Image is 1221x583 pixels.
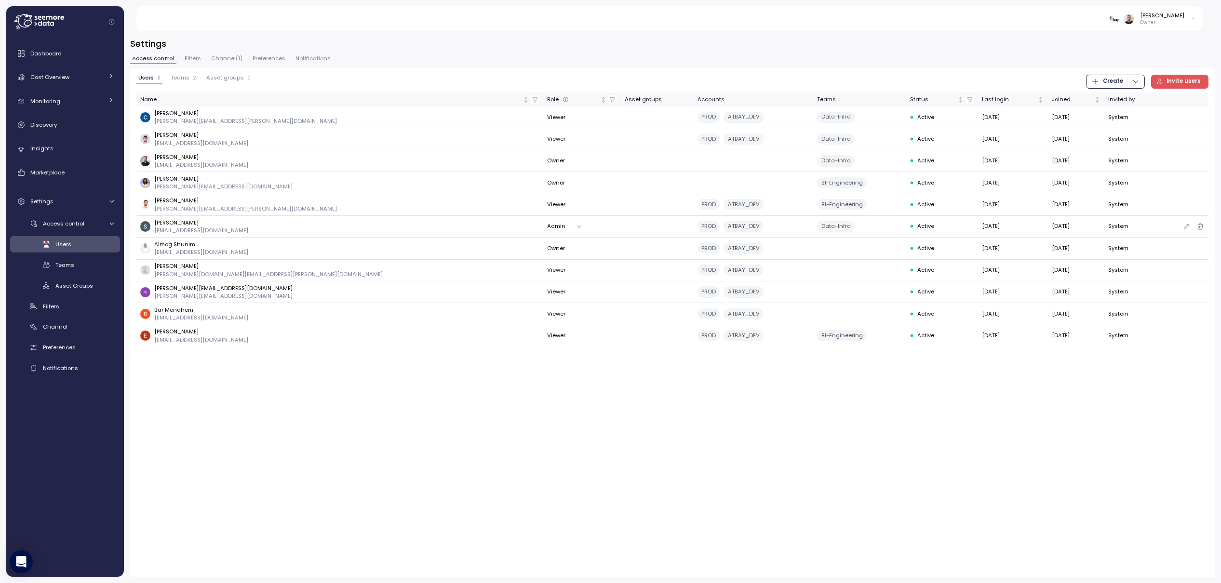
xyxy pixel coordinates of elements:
th: JoinedNot sorted [1048,93,1104,106]
span: Active [917,157,934,165]
span: Active [917,113,934,122]
p: [PERSON_NAME] [154,197,337,204]
p: 2 [193,75,196,81]
p: 0 [247,75,251,81]
td: System [1104,194,1160,216]
td: Viewer [543,303,621,325]
div: [EMAIL_ADDRESS][DOMAIN_NAME] [154,336,248,344]
td: [DATE] [1048,172,1104,194]
div: [EMAIL_ADDRESS][DOMAIN_NAME] [154,139,248,147]
div: Last login [982,95,1036,104]
div: PROD [698,308,720,319]
td: System [1104,260,1160,281]
div: [PERSON_NAME][EMAIL_ADDRESS][PERSON_NAME][DOMAIN_NAME] [154,117,337,125]
span: Active [917,222,934,231]
div: Asset groups [625,95,690,104]
td: Owner [543,238,621,259]
td: [DATE] [1048,260,1104,281]
div: Data-Infra [817,112,854,123]
p: [PERSON_NAME] [154,262,383,270]
span: Access control [43,220,84,227]
a: Asset Groups [10,278,120,293]
div: [PERSON_NAME] [1140,12,1184,19]
td: [DATE] [1048,216,1104,238]
div: ATBAY_DEV [724,330,763,341]
td: Owner [543,172,621,194]
img: ACg8ocLVogLlGOeXPyE-AUjhDN0qRA4xU-NpQiJTNRDAeMoRqGlsyA=s96-c [140,265,150,275]
div: Not sorted [1037,96,1044,103]
span: Filters [43,303,59,310]
h3: Settings [130,38,1215,50]
p: Owner [1140,19,1184,26]
div: Name [140,95,521,104]
div: ATBAY_DEV [724,243,763,254]
button: Create [1086,75,1144,89]
span: Active [917,331,934,340]
div: [EMAIL_ADDRESS][DOMAIN_NAME] [154,248,248,256]
div: Accounts [698,95,809,104]
td: [DATE] [978,172,1048,194]
td: System [1104,216,1160,238]
div: Data-Infra [817,133,854,145]
span: Notifications [295,56,331,61]
span: Active [917,200,934,209]
button: Collapse navigation [106,18,118,26]
p: [PERSON_NAME] [154,175,293,183]
td: Viewer [543,260,621,281]
img: ACg8ocJtbNQ2xYYdENGiCDK5oK5Jv6x6Bz-pbq9vPel7UhB3DUFKEZM=s96-c [140,156,150,166]
td: [DATE] [1048,281,1104,303]
td: [DATE] [978,194,1048,216]
div: Not sorted [1094,96,1100,103]
span: Dashboard [30,50,62,57]
span: Asset groups [206,75,243,80]
div: PROD [698,286,720,297]
div: ATBAY_DEV [724,308,763,319]
a: Users [10,236,120,252]
p: Bar Menahem [154,306,248,314]
span: Users [55,240,71,248]
span: Settings [30,198,54,205]
div: ATBAY_DEV [724,199,763,210]
td: System [1104,150,1160,172]
p: [PERSON_NAME][EMAIL_ADDRESS][DOMAIN_NAME] [154,284,293,292]
div: ATBAY_DEV [724,221,763,232]
div: Invited by [1108,95,1156,104]
td: System [1104,128,1160,150]
a: Preferences [10,340,120,356]
td: Viewer [543,194,621,216]
span: Teams [55,261,74,269]
div: [PERSON_NAME][DOMAIN_NAME][EMAIL_ADDRESS][PERSON_NAME][DOMAIN_NAME] [154,270,383,278]
td: Viewer [543,281,621,303]
a: Notifications [10,360,120,376]
td: [DATE] [978,238,1048,259]
td: [DATE] [1048,150,1104,172]
td: [DATE] [978,303,1048,325]
div: [EMAIL_ADDRESS][DOMAIN_NAME] [154,161,248,169]
a: Marketplace [10,163,120,182]
img: ACg8ocInrnsShKcCIkvAs9qDhfAyE9KozjBZ8TWArH3nSepPvZrY=s96-c [140,309,150,319]
span: Preferences [43,344,76,351]
span: Asset Groups [55,282,93,290]
span: Active [917,310,934,318]
p: Almog Shunim [154,240,248,248]
td: Viewer [543,325,621,346]
span: Notifications [43,364,78,372]
div: Not sorted [523,96,529,103]
span: Teams [171,75,189,80]
div: PROD [698,133,720,145]
td: System [1104,325,1160,346]
td: [DATE] [978,128,1048,150]
img: ACg8ocJGC3NLPIENAQ6QOaX84LhySP1nT3lkl_Vv61lHK5qSlNl_KNI=s96-c [140,199,150,210]
div: Not sorted [957,96,964,103]
img: ACg8ocKMsVOD1W2Gy6bIesyuY-LWTCz5bilwhDLZ0RBm4cbOtNfIGw=s96-c [140,221,150,231]
span: Create [1103,75,1123,88]
a: Settings [10,192,120,211]
a: Channel [10,319,120,335]
div: BI-Engineering [817,330,866,341]
div: PROD [698,243,720,254]
td: [DATE] [1048,325,1104,346]
p: [PERSON_NAME] [154,109,337,117]
span: Active [917,179,934,187]
td: [DATE] [1048,194,1104,216]
div: ATBAY_DEV [724,265,763,276]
